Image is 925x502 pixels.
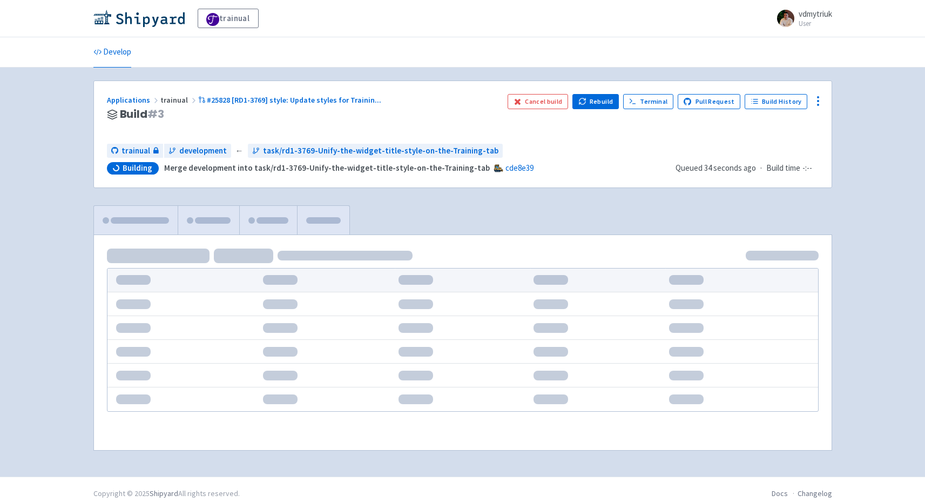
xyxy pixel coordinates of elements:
[799,20,832,27] small: User
[745,94,807,109] a: Build History
[120,108,164,121] span: Build
[198,95,383,105] a: #25828 [RD1-3769] style: Update styles for Trainin...
[150,488,178,498] a: Shipyard
[508,94,569,109] button: Cancel build
[123,163,152,173] span: Building
[676,163,756,173] span: Queued
[147,106,164,122] span: # 3
[93,10,185,27] img: Shipyard logo
[179,145,227,157] span: development
[235,145,244,157] span: ←
[93,488,240,499] div: Copyright © 2025 All rights reserved.
[623,94,673,109] a: Terminal
[798,488,832,498] a: Changelog
[93,37,131,68] a: Develop
[248,144,503,158] a: task/rd1-3769-Unify-the-widget-title-style-on-the-Training-tab
[164,144,231,158] a: development
[107,144,163,158] a: trainual
[704,163,756,173] time: 34 seconds ago
[572,94,619,109] button: Rebuild
[799,9,832,19] span: vdmytriuk
[678,94,741,109] a: Pull Request
[160,95,198,105] span: trainual
[121,145,150,157] span: trainual
[766,162,800,175] span: Build time
[164,163,490,173] strong: Merge development into task/rd1-3769-Unify-the-widget-title-style-on-the-Training-tab
[263,145,498,157] span: task/rd1-3769-Unify-the-widget-title-style-on-the-Training-tab
[198,9,259,28] a: trainual
[676,162,819,175] div: ·
[207,95,381,105] span: #25828 [RD1-3769] style: Update styles for Trainin ...
[505,163,534,173] a: cde8e39
[802,162,812,175] span: -:--
[772,488,788,498] a: Docs
[107,95,160,105] a: Applications
[771,10,832,27] a: vdmytriuk User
